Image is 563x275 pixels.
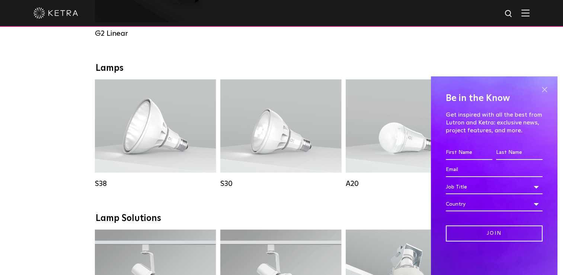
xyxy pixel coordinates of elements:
div: Country [446,197,543,211]
input: Email [446,163,543,177]
div: G2 Linear [95,29,216,38]
input: Last Name [496,146,543,160]
img: search icon [504,9,514,19]
a: S30 Lumen Output:1100Colors:White / BlackBase Type:E26 Edison Base / GU24Beam Angles:15° / 25° / ... [220,79,341,188]
p: Get inspired with all the best from Lutron and Ketra: exclusive news, project features, and more. [446,111,543,134]
a: A20 Lumen Output:600 / 800Colors:White / BlackBase Type:E26 Edison Base / GU24Beam Angles:Omni-Di... [346,79,467,188]
div: A20 [346,179,467,188]
input: Join [446,225,543,241]
div: S30 [220,179,341,188]
a: S38 Lumen Output:1100Colors:White / BlackBase Type:E26 Edison Base / GU24Beam Angles:10° / 25° / ... [95,79,216,188]
h4: Be in the Know [446,91,543,105]
img: Hamburger%20Nav.svg [521,9,530,16]
img: ketra-logo-2019-white [33,7,78,19]
div: Job Title [446,180,543,194]
div: S38 [95,179,216,188]
div: Lamps [96,63,468,74]
div: Lamp Solutions [96,213,468,224]
input: First Name [446,146,492,160]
